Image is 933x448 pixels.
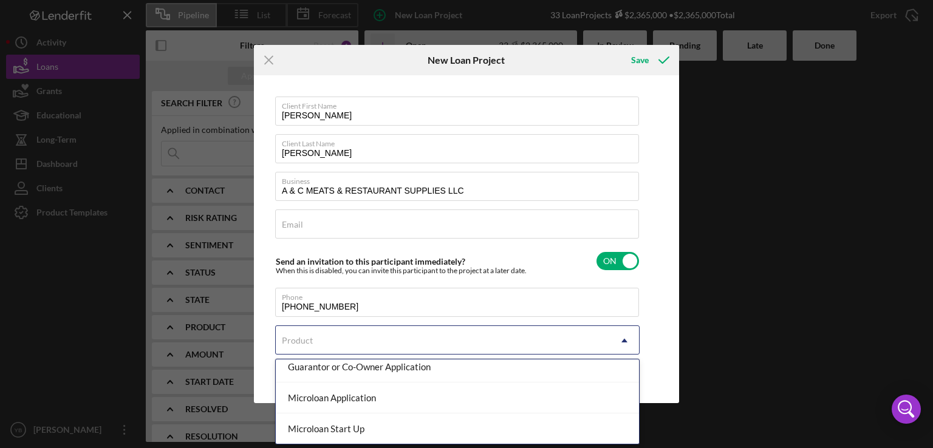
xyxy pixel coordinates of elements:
[282,135,639,148] label: Client Last Name
[282,288,639,302] label: Phone
[276,256,465,266] label: Send an invitation to this participant immediately?
[282,336,313,345] div: Product
[282,172,639,186] label: Business
[631,48,649,72] div: Save
[276,266,527,275] div: When this is disabled, you can invite this participant to the project at a later date.
[428,55,505,66] h6: New Loan Project
[276,351,639,382] div: Guarantor or Co-Owner Application
[282,220,303,229] label: Email
[276,382,639,413] div: Microloan Application
[282,97,639,110] label: Client First Name
[892,395,921,424] div: Open Intercom Messenger
[276,413,639,444] div: Microloan Start Up
[619,48,679,72] button: Save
